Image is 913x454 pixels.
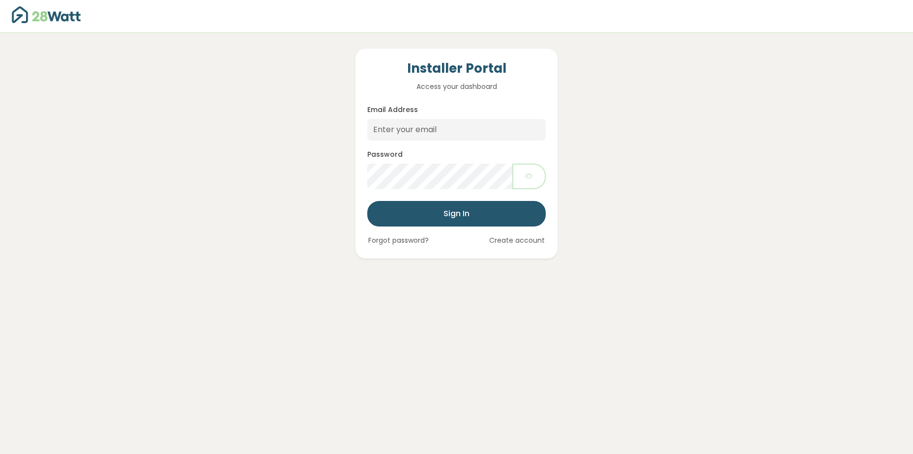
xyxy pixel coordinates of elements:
p: Access your dashboard [367,81,545,92]
label: Password [367,149,403,160]
button: Forgot password? [367,234,430,247]
a: Create account [488,234,546,247]
label: Email Address [367,105,418,115]
button: Sign In [367,201,545,227]
h4: Installer Portal [367,60,545,77]
img: 28Watt [12,6,81,23]
input: Enter your email [367,119,545,141]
